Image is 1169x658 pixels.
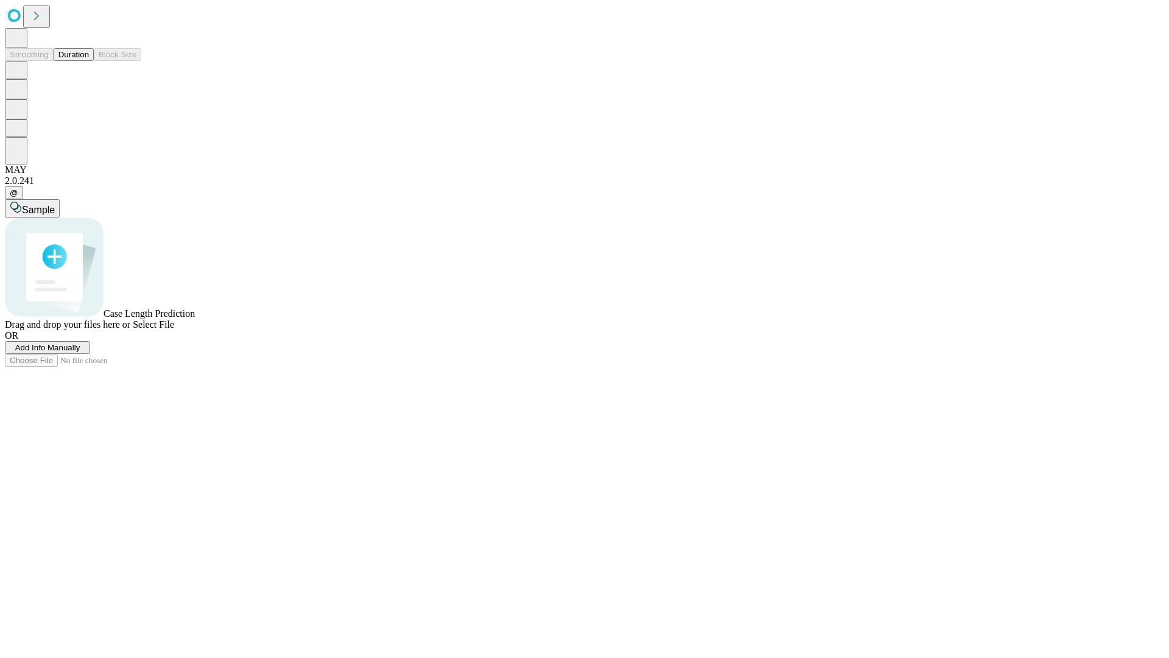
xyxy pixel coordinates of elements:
[5,164,1164,175] div: MAY
[5,330,18,341] span: OR
[104,308,195,319] span: Case Length Prediction
[22,205,55,215] span: Sample
[5,199,60,218] button: Sample
[5,186,23,199] button: @
[15,343,80,352] span: Add Info Manually
[94,48,141,61] button: Block Size
[5,319,130,330] span: Drag and drop your files here or
[5,48,54,61] button: Smoothing
[10,188,18,197] span: @
[5,175,1164,186] div: 2.0.241
[5,341,90,354] button: Add Info Manually
[133,319,174,330] span: Select File
[54,48,94,61] button: Duration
